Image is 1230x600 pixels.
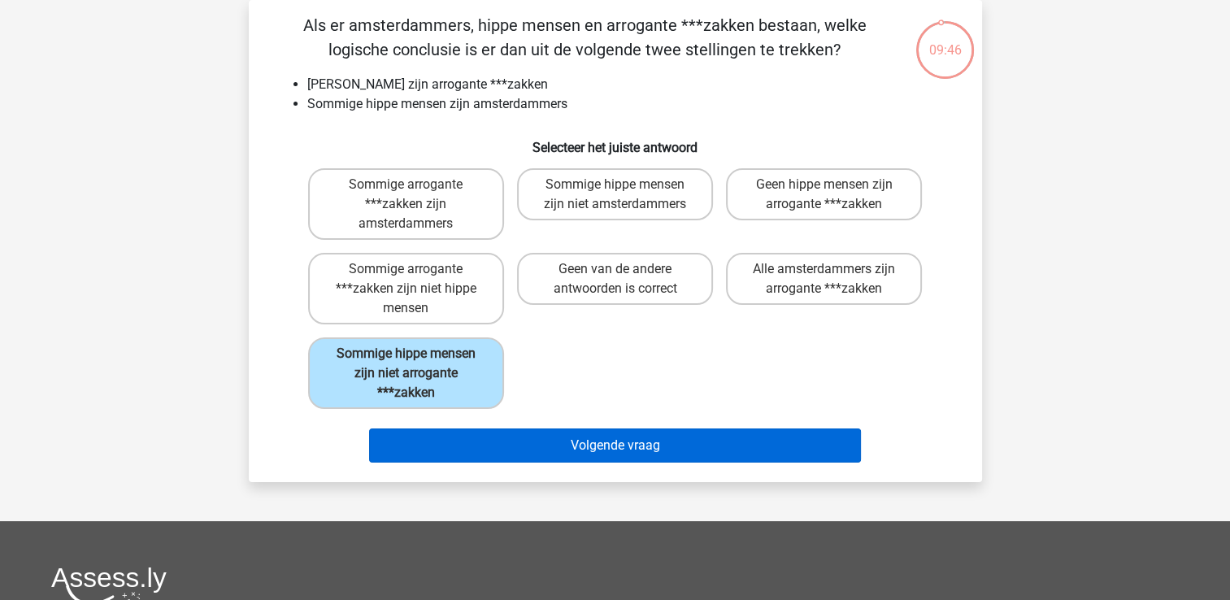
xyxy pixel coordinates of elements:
button: Volgende vraag [369,428,861,463]
label: Geen hippe mensen zijn arrogante ***zakken [726,168,922,220]
div: 09:46 [915,20,976,60]
p: Als er amsterdammers, hippe mensen en arrogante ***zakken bestaan, welke logische conclusie is er... [275,13,895,62]
label: Geen van de andere antwoorden is correct [517,253,713,305]
label: Sommige hippe mensen zijn niet amsterdammers [517,168,713,220]
li: [PERSON_NAME] zijn arrogante ***zakken [307,75,956,94]
label: Sommige arrogante ***zakken zijn amsterdammers [308,168,504,240]
h6: Selecteer het juiste antwoord [275,127,956,155]
label: Sommige arrogante ***zakken zijn niet hippe mensen [308,253,504,324]
label: Sommige hippe mensen zijn niet arrogante ***zakken [308,337,504,409]
label: Alle amsterdammers zijn arrogante ***zakken [726,253,922,305]
li: Sommige hippe mensen zijn amsterdammers [307,94,956,114]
